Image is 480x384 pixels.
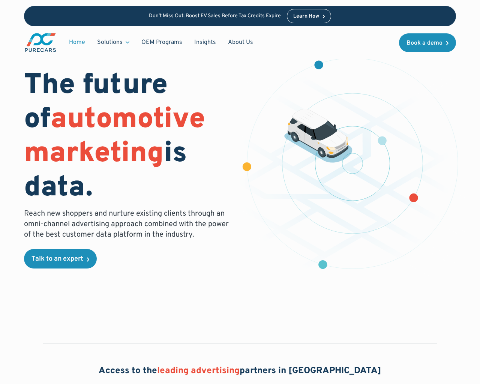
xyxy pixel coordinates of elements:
a: Talk to an expert [24,249,97,268]
a: Book a demo [399,33,456,52]
p: Don’t Miss Out: Boost EV Sales Before Tax Credits Expire [149,13,281,19]
p: Reach new shoppers and nurture existing clients through an omni-channel advertising approach comb... [24,208,231,240]
a: main [24,32,57,53]
a: Insights [188,35,222,49]
img: purecars logo [24,32,57,53]
div: Learn How [293,14,319,19]
a: OEM Programs [135,35,188,49]
span: automotive marketing [24,102,205,172]
div: Talk to an expert [31,256,83,262]
span: leading advertising [157,365,240,376]
h1: The future of is data. [24,69,231,206]
a: Home [63,35,91,49]
h2: Access to the partners in [GEOGRAPHIC_DATA] [99,365,381,378]
a: Learn How [287,9,331,23]
div: Solutions [97,38,123,46]
div: Book a demo [406,40,442,46]
div: Solutions [91,35,135,49]
a: About Us [222,35,259,49]
img: illustration of a vehicle [284,109,352,163]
